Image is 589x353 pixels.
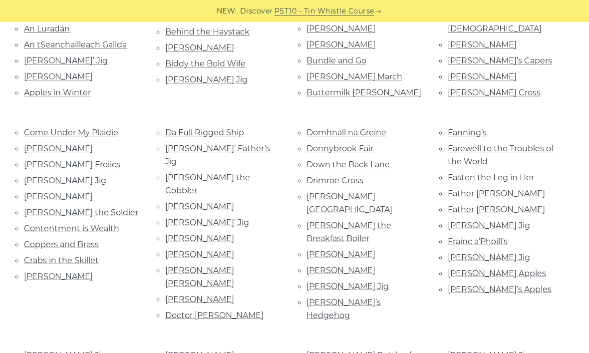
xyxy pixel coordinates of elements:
[306,56,366,65] a: Bundle and Go
[165,128,244,137] a: Da Full Rigged Ship
[306,298,381,320] a: [PERSON_NAME]’s Hedgehog
[448,189,545,198] a: Father [PERSON_NAME]
[306,24,375,33] a: [PERSON_NAME]
[306,266,375,275] a: [PERSON_NAME]
[448,237,508,246] a: Frainc a’Phoill’s
[165,59,246,68] a: Biddy the Bold Wife
[165,218,249,227] a: [PERSON_NAME]’ Jig
[24,160,120,169] a: [PERSON_NAME] Frolics
[24,208,138,217] a: [PERSON_NAME] the Soldier
[275,5,374,17] a: PST10 - Tin Whistle Course
[448,72,517,81] a: [PERSON_NAME]
[448,253,530,262] a: [PERSON_NAME] Jig
[165,295,234,304] a: [PERSON_NAME]
[24,128,118,137] a: Come Under My Plaidie
[448,173,534,182] a: Fasten the Leg in Her
[24,192,93,201] a: [PERSON_NAME]
[448,205,545,214] a: Father [PERSON_NAME]
[165,75,248,84] a: [PERSON_NAME] Jig
[24,224,119,233] a: Contentment is Wealth
[306,128,386,137] a: Domhnall na Greine
[306,250,375,259] a: [PERSON_NAME]
[217,5,237,17] span: NEW:
[165,250,234,259] a: [PERSON_NAME]
[448,269,546,278] a: [PERSON_NAME] Apples
[24,176,106,185] a: [PERSON_NAME] Jig
[24,88,91,97] a: Apples in Winter
[165,202,234,211] a: [PERSON_NAME]
[448,56,552,65] a: [PERSON_NAME]’s Capers
[165,266,234,288] a: [PERSON_NAME] [PERSON_NAME]
[306,221,391,243] a: [PERSON_NAME] the Breakfast Boiler
[306,160,390,169] a: Down the Back Lane
[448,88,541,97] a: [PERSON_NAME] Cross
[448,221,530,230] a: [PERSON_NAME] Jig
[24,24,70,33] a: An Luradán
[448,40,517,49] a: [PERSON_NAME]
[24,272,93,281] a: [PERSON_NAME]
[306,88,421,97] a: Buttermilk [PERSON_NAME]
[165,234,234,243] a: [PERSON_NAME]
[306,176,363,185] a: Drimroe Cross
[24,256,99,265] a: Crabs in the Skillet
[306,72,402,81] a: [PERSON_NAME] March
[306,282,389,291] a: [PERSON_NAME] Jig
[24,144,93,153] a: [PERSON_NAME]
[24,72,93,81] a: [PERSON_NAME]
[165,27,250,36] a: Behind the Haystack
[448,144,554,166] a: Farewell to the Troubles of the World
[165,311,264,320] a: Doctor [PERSON_NAME]
[24,40,127,49] a: An tSeanchailleach Gallda
[165,144,270,166] a: [PERSON_NAME]’ Father’s Jig
[448,128,487,137] a: Fanning’s
[306,144,373,153] a: Donnybrook Fair
[165,43,234,52] a: [PERSON_NAME]
[448,285,552,294] a: [PERSON_NAME]’s Apples
[165,173,250,195] a: [PERSON_NAME] the Cobbler
[24,240,99,249] a: Coppers and Brass
[24,56,108,65] a: [PERSON_NAME]’ Jig
[306,192,392,214] a: [PERSON_NAME][GEOGRAPHIC_DATA]
[240,5,273,17] span: Discover
[306,40,375,49] a: [PERSON_NAME]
